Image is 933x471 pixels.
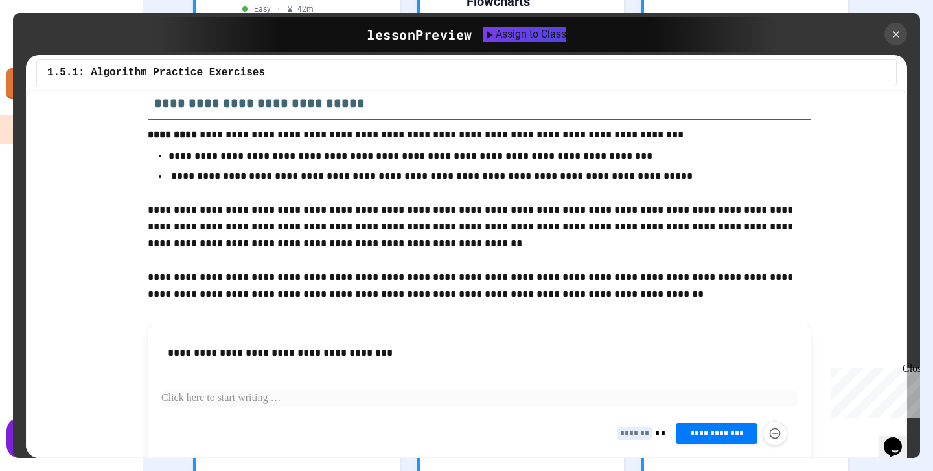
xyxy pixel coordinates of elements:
[47,65,265,80] span: 1.5.1: Algorithm Practice Exercises
[367,25,472,44] div: lesson Preview
[825,363,920,418] iframe: chat widget
[483,27,566,42] button: Assign to Class
[5,5,89,82] div: Chat with us now!Close
[879,419,920,458] iframe: chat widget
[763,421,787,446] button: Force resubmission of student's answer (Admin only)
